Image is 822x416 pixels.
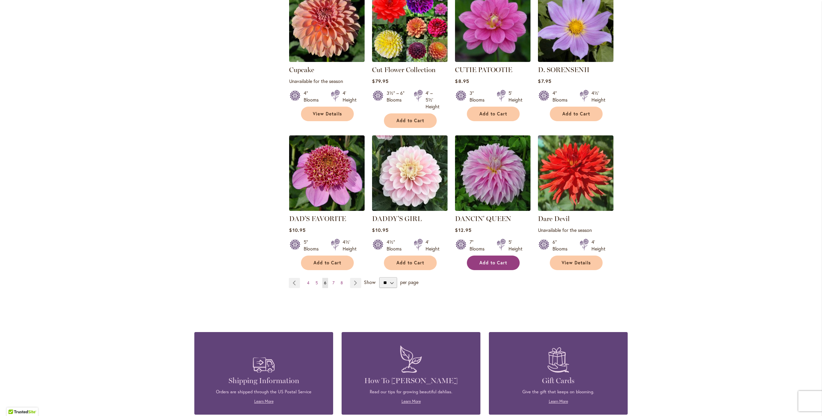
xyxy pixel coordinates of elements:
span: 5 [316,280,318,285]
div: 4" Blooms [304,90,323,103]
button: Add to Cart [301,256,354,270]
a: DAD'S FAVORITE [289,215,346,223]
span: View Details [313,111,342,117]
a: D. SORENSENII [538,57,613,63]
p: Read our tips for growing beautiful dahlias. [352,389,470,395]
p: Unavailable for the season [289,78,365,84]
img: Dancin' Queen [455,135,531,211]
button: Add to Cart [467,107,520,121]
div: 7" Blooms [470,239,489,252]
div: 3½" – 6" Blooms [387,90,406,110]
div: 3" Blooms [470,90,489,103]
img: Dare Devil [538,135,613,211]
a: DADDY'S GIRL [372,215,422,223]
img: DADDY'S GIRL [372,135,448,211]
p: Orders are shipped through the US Postal Service [204,389,323,395]
a: Learn More [254,399,274,404]
a: DANCIN' QUEEN [455,215,511,223]
a: CUTIE PATOOTIE [455,66,512,74]
span: $8.95 [455,78,469,84]
span: $10.95 [372,227,388,233]
a: CUT FLOWER COLLECTION [372,57,448,63]
p: Unavailable for the season [538,227,613,233]
div: 5' Height [509,90,522,103]
span: Add to Cart [396,260,424,266]
span: $79.95 [372,78,388,84]
span: Add to Cart [562,111,590,117]
span: 7 [332,280,334,285]
a: View Details [301,107,354,121]
a: 7 [331,278,336,288]
a: Dare Devil [538,206,613,212]
a: Cupcake [289,66,314,74]
a: DADDY'S GIRL [372,206,448,212]
h4: Shipping Information [204,376,323,386]
span: $12.95 [455,227,471,233]
span: 6 [324,280,326,285]
div: 4½" Blooms [387,239,406,252]
h4: Gift Cards [499,376,618,386]
button: Add to Cart [384,113,437,128]
div: 4' – 5½' Height [426,90,439,110]
span: Add to Cart [479,111,507,117]
div: 4' Height [426,239,439,252]
a: 4 [305,278,311,288]
span: Add to Cart [396,118,424,124]
span: Show [364,279,375,285]
a: Learn More [402,399,421,404]
a: Dancin' Queen [455,206,531,212]
button: Add to Cart [467,256,520,270]
a: DAD'S FAVORITE [289,206,365,212]
span: 8 [341,280,343,285]
p: Give the gift that keeps on blooming. [499,389,618,395]
span: per page [400,279,418,285]
span: Add to Cart [479,260,507,266]
iframe: Launch Accessibility Center [5,392,24,411]
a: Dare Devil [538,215,570,223]
button: Add to Cart [384,256,437,270]
div: 5' Height [509,239,522,252]
span: View Details [562,260,591,266]
a: 8 [339,278,345,288]
a: View Details [550,256,603,270]
div: 4' Height [343,90,356,103]
h4: How To [PERSON_NAME] [352,376,470,386]
div: 4' Height [591,239,605,252]
div: 5" Blooms [304,239,323,252]
button: Add to Cart [550,107,603,121]
span: $7.95 [538,78,551,84]
span: 4 [307,280,309,285]
a: D. SORENSENII [538,66,589,74]
div: 4" Blooms [553,90,571,103]
a: 5 [314,278,320,288]
a: CUTIE PATOOTIE [455,57,531,63]
span: $10.95 [289,227,305,233]
div: 4½' Height [591,90,605,103]
a: Cupcake [289,57,365,63]
span: Add to Cart [313,260,341,266]
a: Learn More [549,399,568,404]
div: 4½' Height [343,239,356,252]
img: DAD'S FAVORITE [289,135,365,211]
div: 6" Blooms [553,239,571,252]
a: Cut Flower Collection [372,66,436,74]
